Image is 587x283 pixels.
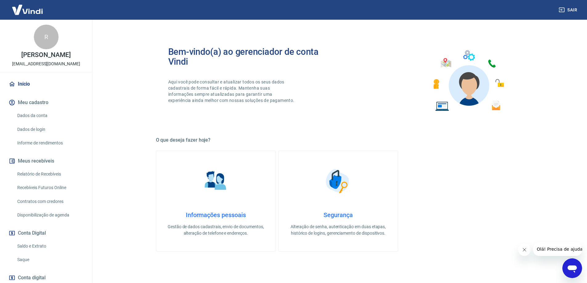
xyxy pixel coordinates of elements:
img: Vindi [7,0,47,19]
button: Sair [557,4,580,16]
p: [PERSON_NAME] [21,52,71,58]
img: Informações pessoais [200,166,231,196]
a: Início [7,77,85,91]
p: [EMAIL_ADDRESS][DOMAIN_NAME] [12,61,80,67]
iframe: Botão para abrir a janela de mensagens [562,258,582,278]
a: Recebíveis Futuros Online [15,181,85,194]
a: Saque [15,253,85,266]
button: Meu cadastro [7,96,85,109]
iframe: Mensagem da empresa [533,242,582,256]
h4: Segurança [288,211,388,219]
iframe: Fechar mensagem [518,244,531,256]
img: Segurança [323,166,353,196]
a: Saldo e Extrato [15,240,85,253]
span: Olá! Precisa de ajuda? [4,4,52,9]
h4: Informações pessoais [166,211,266,219]
a: Dados de login [15,123,85,136]
a: Informações pessoaisInformações pessoaisGestão de dados cadastrais, envio de documentos, alteraçã... [156,151,276,252]
span: Conta digital [18,273,46,282]
h2: Bem-vindo(a) ao gerenciador de conta Vindi [168,47,338,67]
button: Meus recebíveis [7,154,85,168]
button: Conta Digital [7,226,85,240]
a: Dados da conta [15,109,85,122]
a: Contratos com credores [15,195,85,208]
a: SegurançaSegurançaAlteração de senha, autenticação em duas etapas, histórico de logins, gerenciam... [278,151,398,252]
h5: O que deseja fazer hoje? [156,137,521,143]
img: Imagem de um avatar masculino com diversos icones exemplificando as funcionalidades do gerenciado... [428,47,508,115]
a: Relatório de Recebíveis [15,168,85,180]
a: Disponibilização de agenda [15,209,85,221]
p: Aqui você pode consultar e atualizar todos os seus dados cadastrais de forma fácil e rápida. Mant... [168,79,296,103]
div: R [34,25,59,49]
p: Alteração de senha, autenticação em duas etapas, histórico de logins, gerenciamento de dispositivos. [288,224,388,237]
p: Gestão de dados cadastrais, envio de documentos, alteração de telefone e endereços. [166,224,266,237]
a: Informe de rendimentos [15,137,85,149]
